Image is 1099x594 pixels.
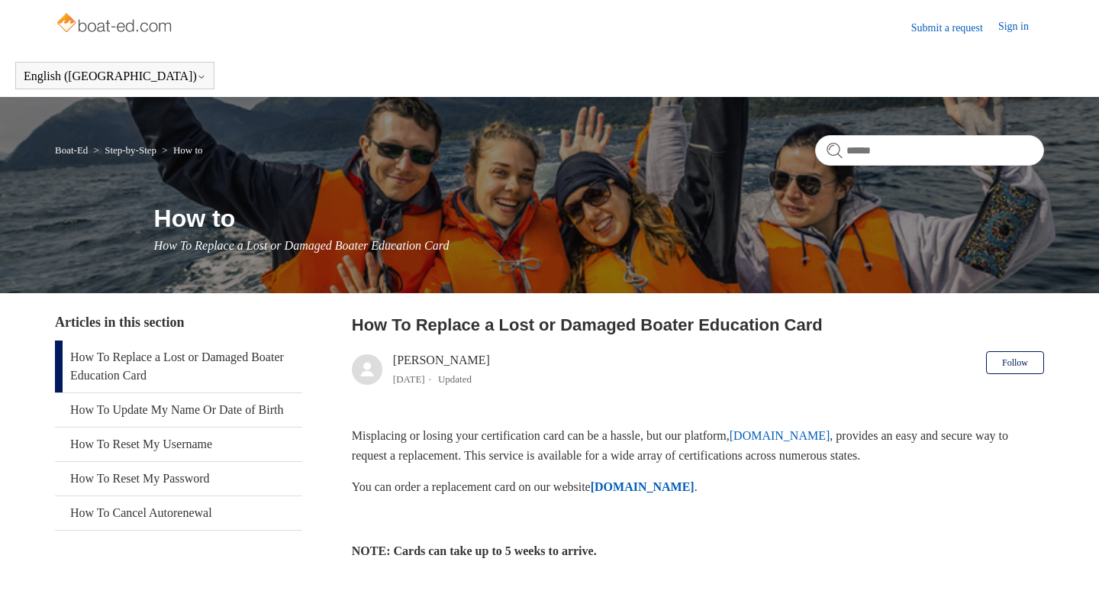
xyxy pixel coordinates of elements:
[591,480,695,493] a: [DOMAIN_NAME]
[55,144,91,156] li: Boat-Ed
[173,144,203,156] a: How to
[154,239,450,252] span: How To Replace a Lost or Damaged Boater Education Card
[55,428,302,461] a: How To Reset My Username
[55,341,302,392] a: How To Replace a Lost or Damaged Boater Education Card
[911,20,998,36] a: Submit a request
[352,312,1044,337] h2: How To Replace a Lost or Damaged Boater Education Card
[352,544,597,557] strong: NOTE: Cards can take up to 5 weeks to arrive.
[55,144,88,156] a: Boat-Ed
[352,480,591,493] span: You can order a replacement card on our website
[55,393,302,427] a: How To Update My Name Or Date of Birth
[154,200,1044,237] h1: How to
[55,9,176,40] img: Boat-Ed Help Center home page
[730,429,830,442] a: [DOMAIN_NAME]
[1048,543,1088,583] div: Live chat
[91,144,160,156] li: Step-by-Step
[695,480,698,493] span: .
[24,69,206,83] button: English ([GEOGRAPHIC_DATA])
[55,496,302,530] a: How To Cancel Autorenewal
[986,351,1044,374] button: Follow Article
[105,144,156,156] a: Step-by-Step
[159,144,202,156] li: How to
[815,135,1044,166] input: Search
[393,373,425,385] time: 04/08/2025, 12:48
[393,351,490,388] div: [PERSON_NAME]
[998,18,1044,37] a: Sign in
[438,373,472,385] li: Updated
[352,426,1044,465] p: Misplacing or losing your certification card can be a hassle, but our platform, , provides an eas...
[55,315,184,330] span: Articles in this section
[55,462,302,496] a: How To Reset My Password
